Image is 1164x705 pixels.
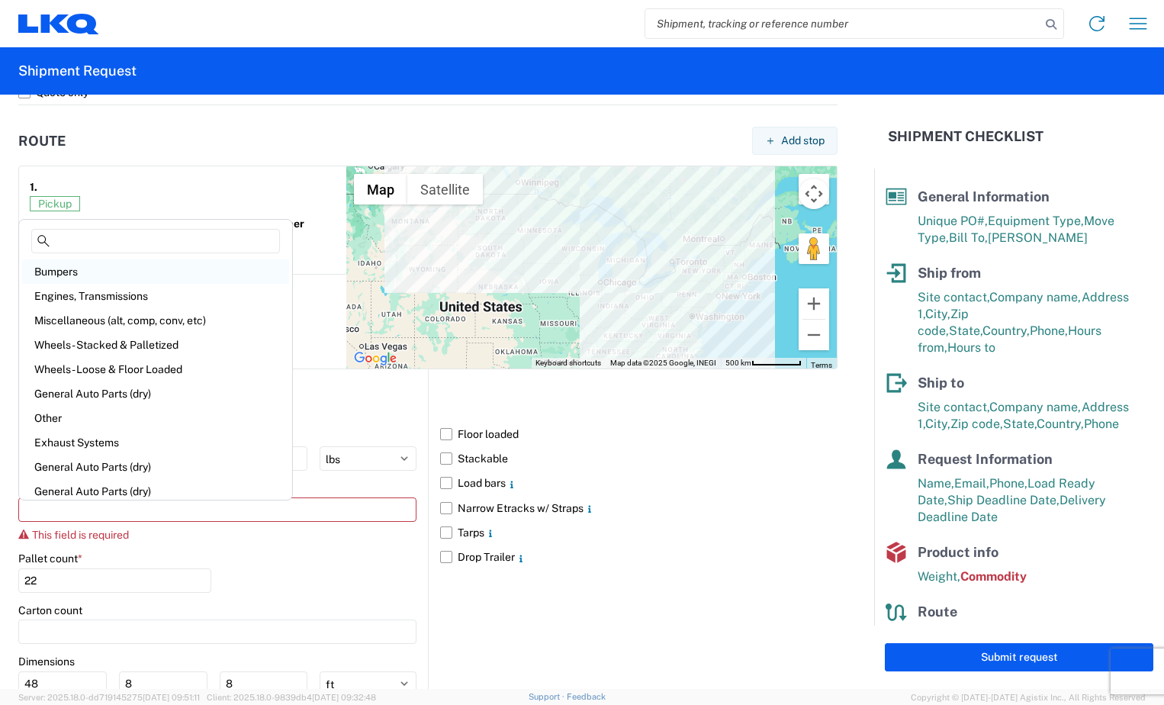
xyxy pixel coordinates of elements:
[1037,417,1084,431] span: Country,
[529,692,567,701] a: Support
[799,174,829,204] button: Toggle fullscreen view
[22,308,289,333] div: Miscellaneous (alt, comp, conv, etc)
[30,177,37,196] strong: 1.
[610,359,716,367] span: Map data ©2025 Google, INEGI
[18,693,200,702] span: Server: 2025.18.0-dd719145275
[989,400,1082,414] span: Company name,
[30,196,80,211] span: Pickup
[535,358,601,369] button: Keyboard shortcuts
[885,643,1153,671] button: Submit request
[781,134,825,148] span: Add stop
[811,361,832,369] a: Terms
[22,357,289,381] div: Wheels - Loose & Floor Loaded
[18,655,75,668] label: Dimensions
[440,545,838,569] label: Drop Trailer
[18,134,66,149] h2: Route
[1003,417,1037,431] span: State,
[440,446,838,471] label: Stackable
[918,400,989,414] span: Site contact,
[911,691,1146,704] span: Copyright © [DATE]-[DATE] Agistix Inc., All Rights Reserved
[947,340,995,355] span: Hours to
[22,430,289,455] div: Exhaust Systems
[949,230,988,245] span: Bill To,
[721,358,806,369] button: Map Scale: 500 km per 62 pixels
[354,174,407,204] button: Show street map
[918,188,1050,204] span: General Information
[988,214,1084,228] span: Equipment Type,
[960,569,1027,584] span: Commodity
[22,259,289,284] div: Bumpers
[440,471,838,495] label: Load bars
[1084,417,1119,431] span: Phone
[725,359,751,367] span: 500 km
[799,320,829,350] button: Zoom out
[752,127,838,155] button: Add stop
[32,529,129,541] span: This field is required
[799,288,829,319] button: Zoom in
[18,604,82,617] label: Carton count
[207,693,376,702] span: Client: 2025.18.0-9839db4
[925,307,950,321] span: City,
[143,693,200,702] span: [DATE] 09:51:11
[947,493,1059,507] span: Ship Deadline Date,
[567,692,606,701] a: Feedback
[918,265,981,281] span: Ship from
[918,476,954,491] span: Name,
[989,476,1027,491] span: Phone,
[799,179,829,209] button: Map camera controls
[925,417,950,431] span: City,
[22,406,289,430] div: Other
[350,349,400,369] img: Google
[440,496,838,520] label: Narrow Etracks w/ Straps
[918,544,998,560] span: Product info
[988,230,1088,245] span: [PERSON_NAME]
[30,217,304,243] strong: Production Bumper Stamping Inc
[18,671,107,696] input: L
[440,520,838,545] label: Tarps
[949,324,982,338] span: State,
[950,417,1003,431] span: Zip code,
[918,604,957,620] span: Route
[918,214,988,228] span: Unique PO#,
[350,349,400,369] a: Open this area in Google Maps (opens a new window)
[18,62,137,80] h2: Shipment Request
[918,451,1053,467] span: Request Information
[888,127,1043,146] h2: Shipment Checklist
[407,174,483,204] button: Show satellite imagery
[312,693,376,702] span: [DATE] 09:32:48
[954,476,989,491] span: Email,
[220,671,308,696] input: H
[982,324,1030,338] span: Country,
[22,455,289,479] div: General Auto Parts (dry)
[918,569,960,584] span: Weight,
[799,233,829,264] button: Drag Pegman onto the map to open Street View
[18,552,82,565] label: Pallet count
[1030,324,1068,338] span: Phone,
[22,333,289,357] div: Wheels - Stacked & Palletized
[22,381,289,406] div: General Auto Parts (dry)
[918,290,989,304] span: Site contact,
[989,290,1082,304] span: Company name,
[440,422,838,446] label: Floor loaded
[22,479,289,504] div: General Auto Parts (dry)
[22,284,289,308] div: Engines, Transmissions
[119,671,207,696] input: W
[645,9,1040,38] input: Shipment, tracking or reference number
[918,375,964,391] span: Ship to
